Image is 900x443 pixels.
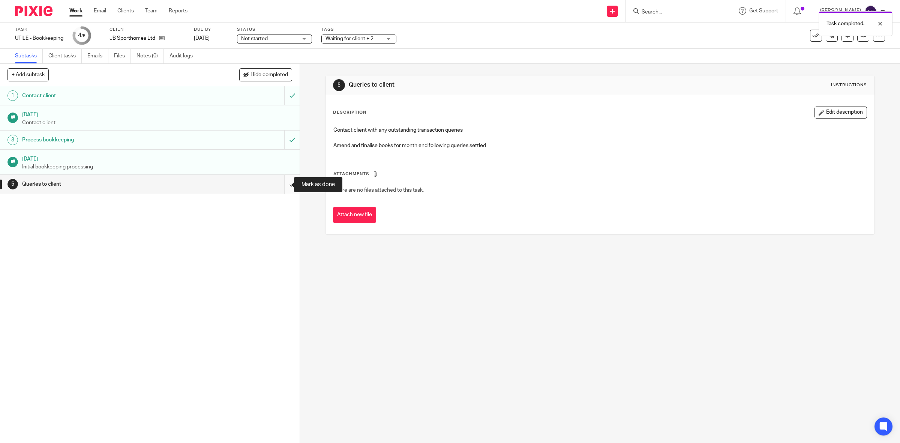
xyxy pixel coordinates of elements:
[94,7,106,15] a: Email
[333,126,867,134] p: Contact client with any outstanding transaction queries
[333,207,376,224] button: Attach new file
[7,90,18,101] div: 1
[239,68,292,81] button: Hide completed
[109,27,184,33] label: Client
[250,72,288,78] span: Hide completed
[169,7,187,15] a: Reports
[22,90,192,101] h1: Contact client
[48,49,82,63] a: Client tasks
[241,36,268,41] span: Not started
[22,134,192,146] h1: Process bookkeeping
[22,119,292,126] p: Contact client
[814,107,867,119] button: Edit description
[7,179,18,189] div: 5
[321,27,396,33] label: Tags
[7,68,49,81] button: + Add subtask
[15,27,63,33] label: Task
[865,5,877,17] img: svg%3E
[22,109,292,119] h1: [DATE]
[22,153,292,163] h1: [DATE]
[136,49,164,63] a: Notes (0)
[194,27,228,33] label: Due by
[826,20,864,27] p: Task completed.
[145,7,157,15] a: Team
[349,81,616,89] h1: Queries to client
[81,34,85,38] small: /5
[325,36,373,41] span: Waiting for client + 2
[333,79,345,91] div: 5
[22,163,292,171] p: Initial bookkeeping processing
[15,49,43,63] a: Subtasks
[78,31,85,40] div: 4
[333,110,366,116] p: Description
[333,172,369,176] span: Attachments
[114,49,131,63] a: Files
[15,35,63,42] div: UTILE - Bookkeeping
[22,179,192,190] h1: Queries to client
[333,188,424,193] span: There are no files attached to this task.
[87,49,108,63] a: Emails
[169,49,198,63] a: Audit logs
[117,7,134,15] a: Clients
[109,35,155,42] p: JB Sporthomes Ltd
[15,6,52,16] img: Pixie
[7,135,18,145] div: 3
[333,142,867,149] p: Amend and finalise books for month end following queries settled
[237,27,312,33] label: Status
[831,82,867,88] div: Instructions
[69,7,82,15] a: Work
[194,36,210,41] span: [DATE]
